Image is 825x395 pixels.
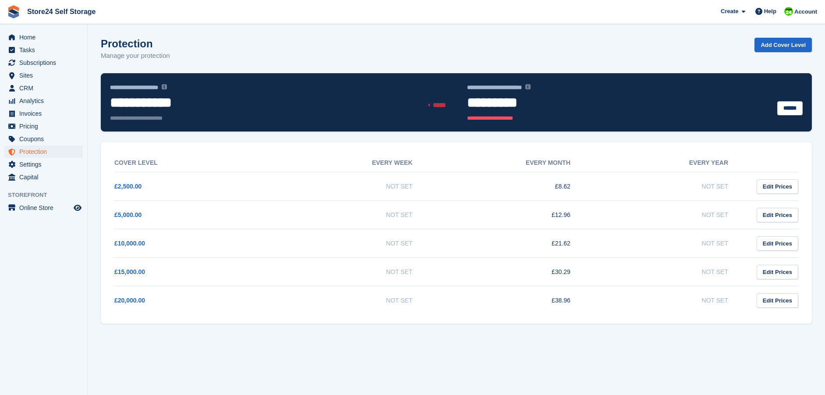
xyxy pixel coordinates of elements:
[101,38,170,50] h1: Protection
[272,201,430,229] td: Not Set
[19,171,72,183] span: Capital
[24,4,99,19] a: Store24 Self Storage
[588,286,746,315] td: Not Set
[7,5,20,18] img: stora-icon-8386f47178a22dfd0bd8f6a31ec36ba5ce8667c1dd55bd0f319d3a0aa187defe.svg
[4,69,83,82] a: menu
[430,154,588,172] th: Every month
[114,240,145,247] a: £10,000.00
[4,44,83,56] a: menu
[19,107,72,120] span: Invoices
[4,107,83,120] a: menu
[72,203,83,213] a: Preview store
[19,133,72,145] span: Coupons
[4,95,83,107] a: menu
[19,31,72,43] span: Home
[19,57,72,69] span: Subscriptions
[19,202,72,214] span: Online Store
[757,208,798,222] a: Edit Prices
[4,158,83,171] a: menu
[430,229,588,258] td: £21.62
[4,57,83,69] a: menu
[588,172,746,201] td: Not Set
[430,286,588,315] td: £38.96
[588,229,746,258] td: Not Set
[588,201,746,229] td: Not Set
[19,120,72,132] span: Pricing
[19,69,72,82] span: Sites
[19,82,72,94] span: CRM
[588,258,746,286] td: Not Set
[430,172,588,201] td: £8.62
[757,293,798,308] a: Edit Prices
[19,44,72,56] span: Tasks
[430,201,588,229] td: £12.96
[114,183,142,190] a: £2,500.00
[19,95,72,107] span: Analytics
[4,120,83,132] a: menu
[272,286,430,315] td: Not Set
[757,265,798,279] a: Edit Prices
[764,7,776,16] span: Help
[19,146,72,158] span: Protection
[4,133,83,145] a: menu
[757,236,798,251] a: Edit Prices
[272,229,430,258] td: Not Set
[272,172,430,201] td: Not Set
[101,51,170,61] p: Manage your protection
[757,179,798,194] a: Edit Prices
[588,154,746,172] th: Every year
[114,211,142,218] a: £5,000.00
[272,154,430,172] th: Every week
[784,7,793,16] img: Robert Sears
[4,202,83,214] a: menu
[4,82,83,94] a: menu
[525,84,531,89] img: icon-info-grey-7440780725fd019a000dd9b08b2336e03edf1995a4989e88bcd33f0948082b44.svg
[754,38,812,52] a: Add Cover Level
[4,171,83,183] a: menu
[4,31,83,43] a: menu
[8,191,87,199] span: Storefront
[794,7,817,16] span: Account
[430,258,588,286] td: £30.29
[4,146,83,158] a: menu
[272,258,430,286] td: Not Set
[19,158,72,171] span: Settings
[114,154,272,172] th: Cover Level
[721,7,738,16] span: Create
[114,268,145,275] a: £15,000.00
[114,297,145,304] a: £20,000.00
[162,84,167,89] img: icon-info-grey-7440780725fd019a000dd9b08b2336e03edf1995a4989e88bcd33f0948082b44.svg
